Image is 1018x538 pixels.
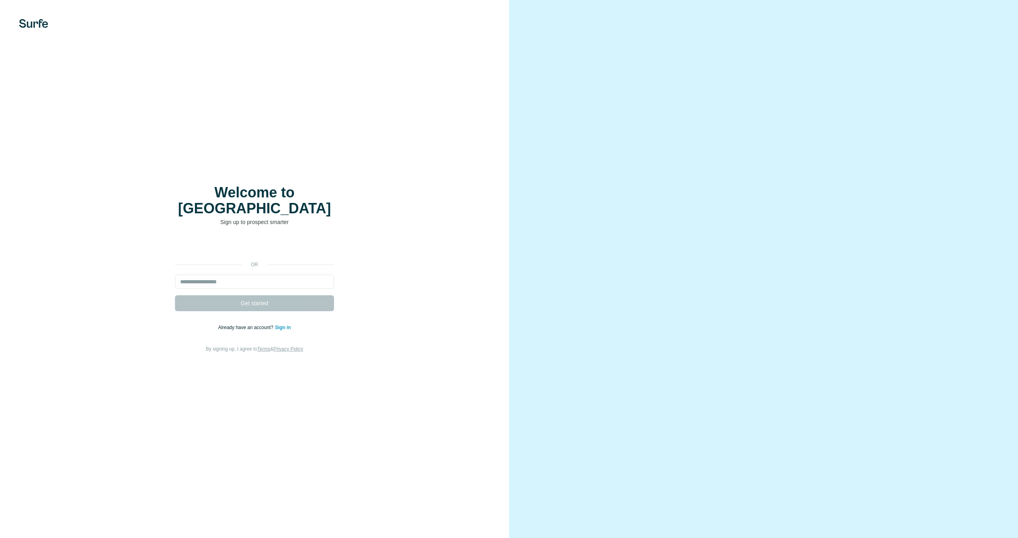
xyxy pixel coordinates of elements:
[175,218,334,226] p: Sign up to prospect smarter
[175,185,334,216] h1: Welcome to [GEOGRAPHIC_DATA]
[218,325,275,330] span: Already have an account?
[274,346,303,352] a: Privacy Policy
[257,346,270,352] a: Terms
[19,19,48,28] img: Surfe's logo
[242,261,267,268] p: or
[171,238,338,255] iframe: Sign in with Google Button
[275,325,291,330] a: Sign in
[206,346,303,352] span: By signing up, I agree to &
